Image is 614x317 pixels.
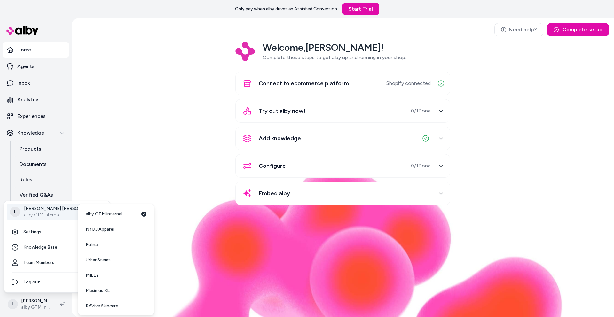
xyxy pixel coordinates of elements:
[86,303,118,309] span: RéVive Skincare
[86,211,122,217] span: alby GTM internal
[86,226,114,233] span: NYDJ Apparel
[7,274,107,290] div: Log out
[86,288,110,294] span: Maximus XL
[7,255,107,270] a: Team Members
[24,205,99,212] p: [PERSON_NAME] [PERSON_NAME]
[10,207,20,217] span: L
[86,272,99,279] span: MILLY
[7,224,107,240] a: Settings
[23,244,57,251] span: Knowledge Base
[24,212,99,218] p: alby GTM internal
[86,242,98,248] span: Felina
[86,257,111,263] span: UrbanStems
